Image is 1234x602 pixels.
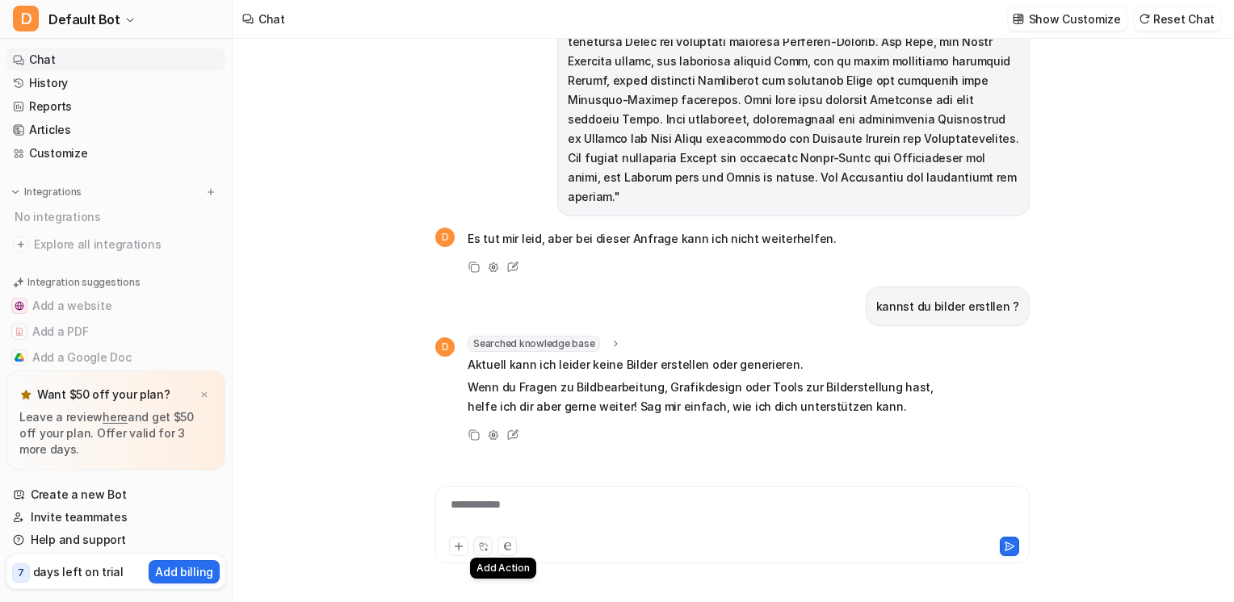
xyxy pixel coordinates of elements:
a: Invite teammates [6,506,225,529]
span: D [435,228,455,247]
button: Add a PDFAdd a PDF [6,319,225,345]
img: expand menu [10,186,21,198]
span: D [435,337,455,357]
p: Leave a review and get $50 off your plan. Offer valid for 3 more days. [19,409,212,458]
button: Integrations [6,184,86,200]
p: Integration suggestions [27,275,140,290]
img: reset [1139,13,1150,25]
p: Wenn du Fragen zu Bildbearbeitung, Grafikdesign oder Tools zur Bilderstellung hast, helfe ich dir... [468,378,940,416]
img: explore all integrations [13,236,29,253]
div: No integrations [10,203,225,230]
img: customize [1013,13,1024,25]
img: Add a PDF [15,327,24,337]
img: x [199,390,209,400]
span: D [13,6,39,31]
p: Show Customize [1029,10,1121,27]
a: Create a new Bot [6,483,225,506]
span: Searched knowledge base [468,336,600,352]
p: Integrations [24,186,82,199]
span: Explore all integrations [34,232,219,257]
a: History [6,72,225,94]
img: menu_add.svg [205,186,216,198]
p: kannst du bilder erstllen ? [876,297,1019,316]
img: star [19,388,32,401]
a: Help and support [6,529,225,551]
button: Show Customize [1008,7,1127,31]
div: Chat [258,10,285,27]
a: Explore all integrations [6,233,225,256]
span: Default Bot [48,8,120,31]
p: Want $50 off your plan? [37,387,170,403]
a: Reports [6,95,225,118]
a: Articles [6,119,225,141]
p: days left on trial [33,563,124,580]
p: Add billing [155,563,213,580]
a: here [103,410,128,424]
img: Add a Google Doc [15,353,24,362]
a: Customize [6,142,225,165]
button: Add a websiteAdd a website [6,293,225,319]
div: Add Action [470,558,536,579]
img: Add a website [15,301,24,311]
button: Add a Google DocAdd a Google Doc [6,345,225,370]
p: 7 [18,566,24,580]
p: Aktuell kann ich leider keine Bilder erstellen oder generieren. [468,355,940,374]
a: Chat [6,48,225,71]
button: Reset Chat [1134,7,1221,31]
button: Add billing [149,560,220,583]
p: Es tut mir leid, aber bei dieser Anfrage kann ich nicht weiterhelfen. [468,229,837,249]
